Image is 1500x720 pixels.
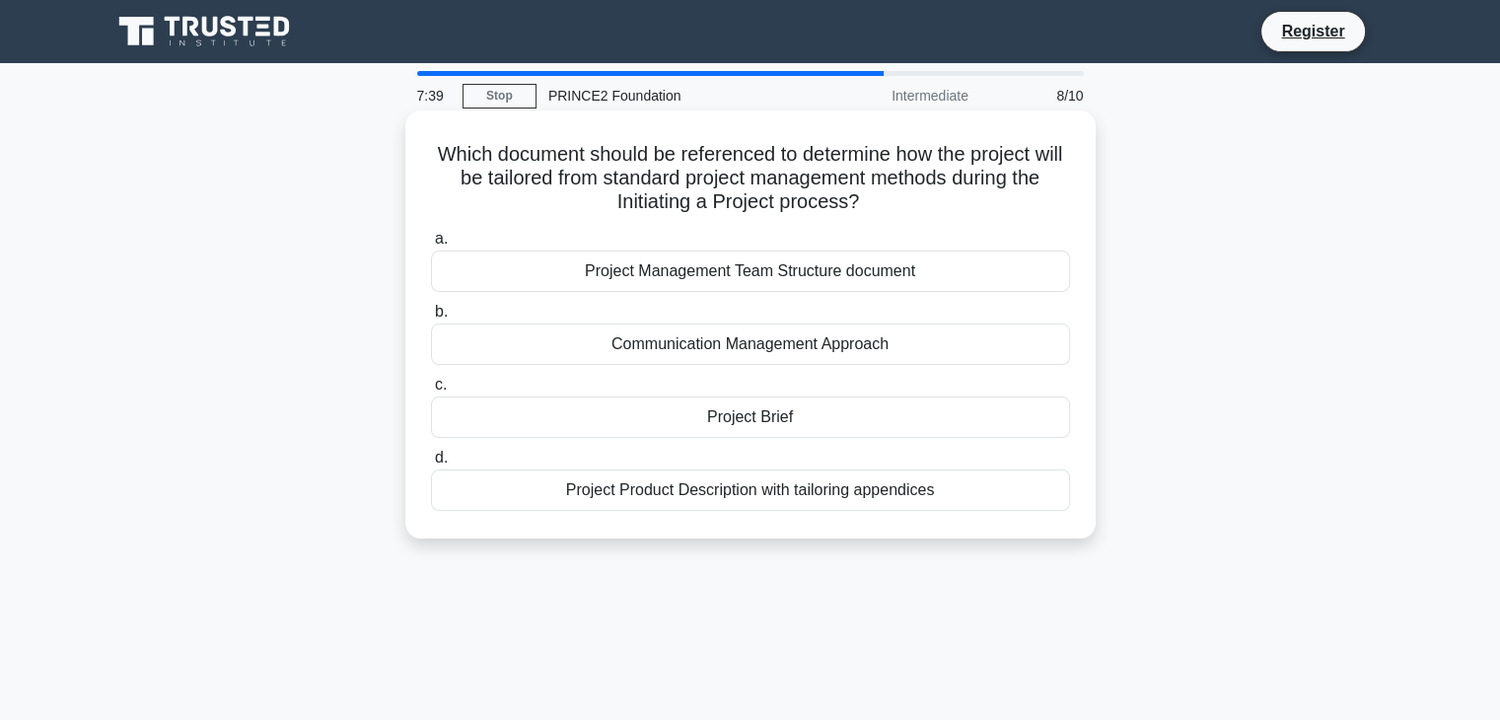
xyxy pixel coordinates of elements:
span: b. [435,303,448,320]
span: a. [435,230,448,247]
h5: Which document should be referenced to determine how the project will be tailored from standard p... [429,142,1072,215]
div: Communication Management Approach [431,324,1070,365]
div: Intermediate [808,76,980,115]
div: PRINCE2 Foundation [536,76,808,115]
a: Register [1269,19,1356,43]
div: 8/10 [980,76,1096,115]
span: c. [435,376,447,393]
a: Stop [463,84,536,108]
span: d. [435,449,448,466]
div: 7:39 [405,76,463,115]
div: Project Brief [431,396,1070,438]
div: Project Management Team Structure document [431,251,1070,292]
div: Project Product Description with tailoring appendices [431,469,1070,511]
